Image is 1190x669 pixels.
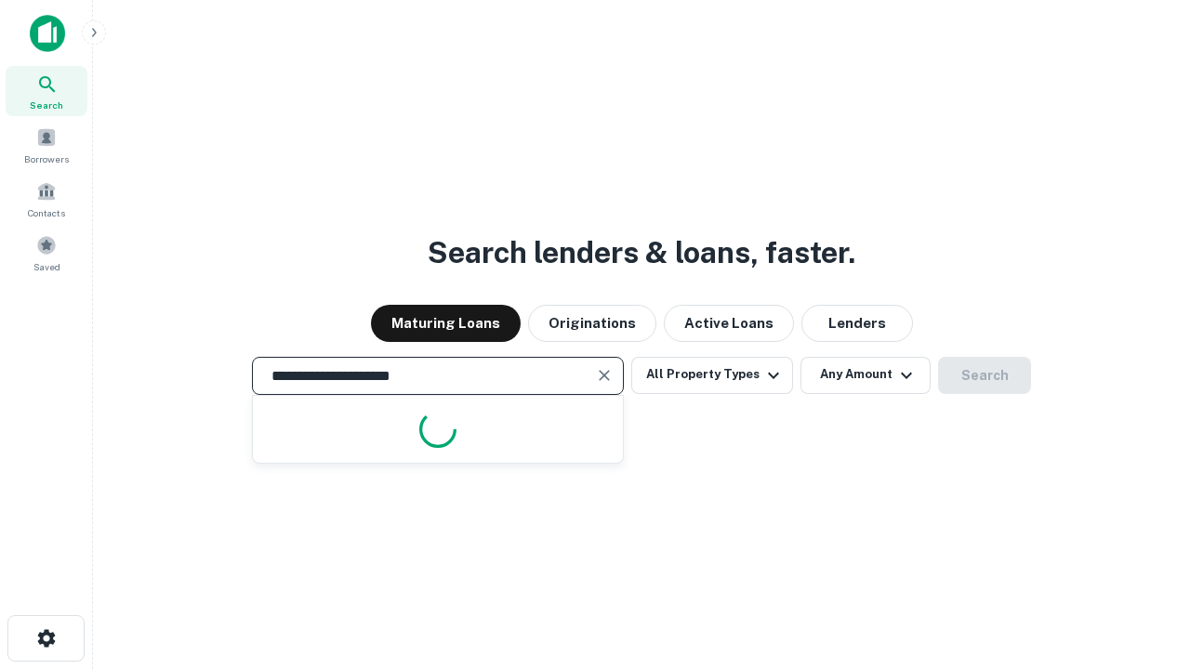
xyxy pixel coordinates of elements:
[6,66,87,116] a: Search
[6,120,87,170] a: Borrowers
[591,362,617,388] button: Clear
[28,205,65,220] span: Contacts
[1097,461,1190,550] iframe: Chat Widget
[6,228,87,278] a: Saved
[801,305,913,342] button: Lenders
[664,305,794,342] button: Active Loans
[631,357,793,394] button: All Property Types
[24,151,69,166] span: Borrowers
[6,174,87,224] a: Contacts
[428,230,855,275] h3: Search lenders & loans, faster.
[800,357,931,394] button: Any Amount
[30,15,65,52] img: capitalize-icon.png
[33,259,60,274] span: Saved
[371,305,521,342] button: Maturing Loans
[30,98,63,112] span: Search
[528,305,656,342] button: Originations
